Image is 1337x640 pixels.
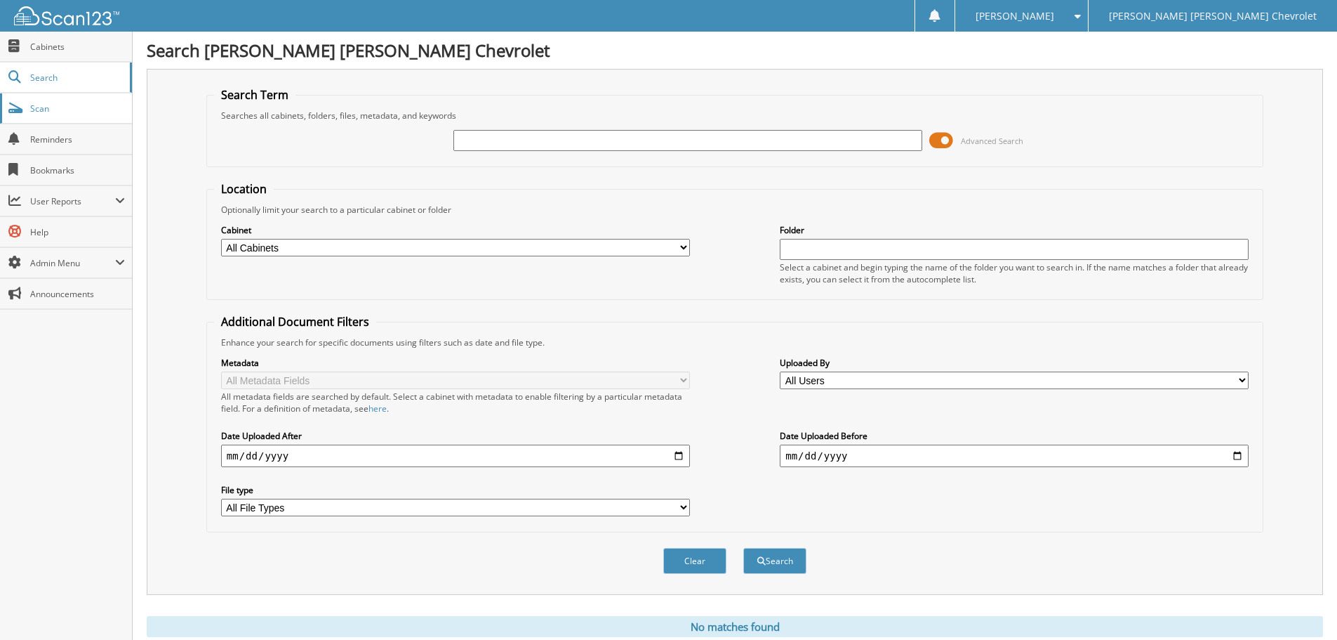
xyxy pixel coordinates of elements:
h1: Search [PERSON_NAME] [PERSON_NAME] Chevrolet [147,39,1323,62]
label: Metadata [221,357,690,369]
span: Search [30,72,123,84]
label: Folder [780,224,1249,236]
iframe: Chat Widget [1267,573,1337,640]
div: Select a cabinet and begin typing the name of the folder you want to search in. If the name match... [780,261,1249,285]
span: Help [30,226,125,238]
span: Announcements [30,288,125,300]
span: [PERSON_NAME] [PERSON_NAME] Chevrolet [1109,12,1317,20]
span: Admin Menu [30,257,115,269]
button: Search [743,548,806,574]
img: scan123-logo-white.svg [14,6,119,25]
label: File type [221,484,690,496]
span: Bookmarks [30,164,125,176]
legend: Search Term [214,87,295,103]
label: Date Uploaded After [221,430,690,442]
div: No matches found [147,616,1323,637]
div: All metadata fields are searched by default. Select a cabinet with metadata to enable filtering b... [221,391,690,414]
button: Clear [663,548,726,574]
input: start [221,445,690,467]
label: Cabinet [221,224,690,236]
span: Cabinets [30,41,125,53]
legend: Additional Document Filters [214,314,376,329]
span: [PERSON_NAME] [976,12,1054,20]
span: Scan [30,103,125,115]
a: here [368,403,387,414]
div: Enhance your search for specific documents using filters such as date and file type. [214,337,1256,348]
label: Date Uploaded Before [780,430,1249,442]
input: end [780,445,1249,467]
span: Advanced Search [961,136,1023,146]
div: Optionally limit your search to a particular cabinet or folder [214,204,1256,216]
span: Reminders [30,133,125,145]
legend: Location [214,181,274,197]
span: User Reports [30,195,115,207]
div: Searches all cabinets, folders, files, metadata, and keywords [214,110,1256,122]
label: Uploaded By [780,357,1249,369]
